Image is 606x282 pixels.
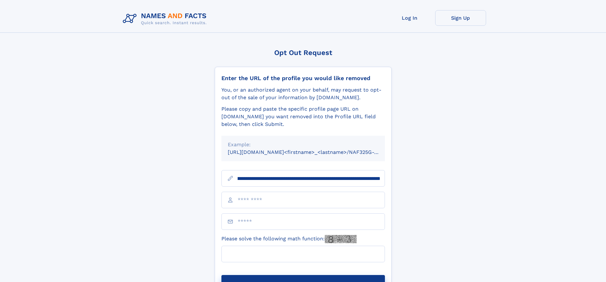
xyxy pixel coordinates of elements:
[221,235,357,243] label: Please solve the following math function:
[120,10,212,27] img: Logo Names and Facts
[221,105,385,128] div: Please copy and paste the specific profile page URL on [DOMAIN_NAME] you want removed into the Pr...
[435,10,486,26] a: Sign Up
[221,75,385,82] div: Enter the URL of the profile you would like removed
[384,10,435,26] a: Log In
[215,49,392,57] div: Opt Out Request
[228,149,397,155] small: [URL][DOMAIN_NAME]<firstname>_<lastname>/NAF325G-xxxxxxxx
[228,141,379,148] div: Example:
[221,86,385,101] div: You, or an authorized agent on your behalf, may request to opt-out of the sale of your informatio...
